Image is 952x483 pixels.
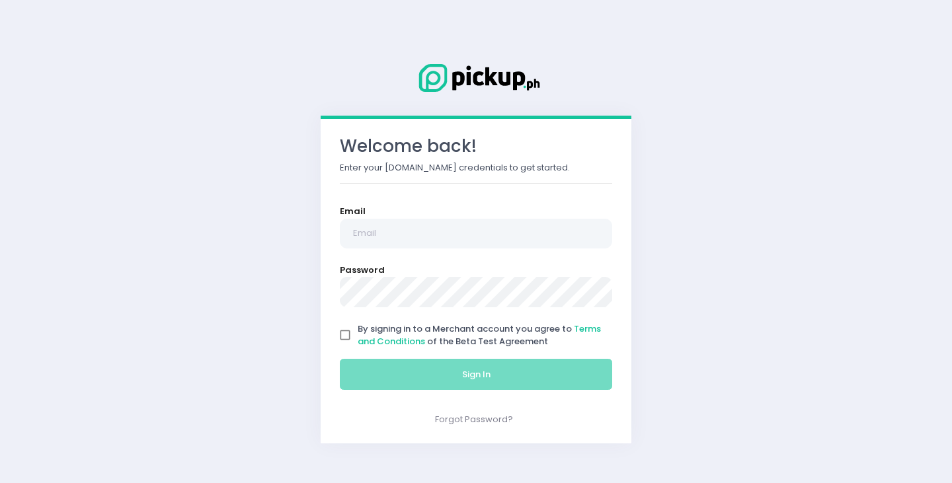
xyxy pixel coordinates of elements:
a: Terms and Conditions [358,322,601,348]
label: Email [340,205,366,218]
input: Email [340,219,612,249]
label: Password [340,264,385,277]
img: Logo [410,61,542,94]
h3: Welcome back! [340,136,612,157]
span: Sign In [462,368,491,381]
button: Sign In [340,359,612,390]
span: By signing in to a Merchant account you agree to of the Beta Test Agreement [358,322,601,348]
p: Enter your [DOMAIN_NAME] credentials to get started. [340,161,612,174]
a: Forgot Password? [435,413,513,426]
